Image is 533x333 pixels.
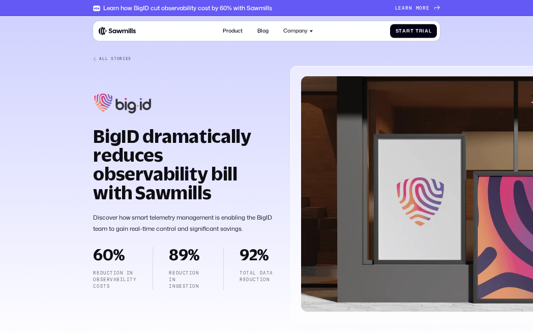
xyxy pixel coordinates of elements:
[416,6,420,11] span: m
[405,6,409,11] span: r
[103,5,272,12] div: Learn how BigID cut observability cost by 60% with Sawmills
[423,6,426,11] span: r
[93,247,136,262] h2: 60%
[399,28,402,34] span: t
[409,6,412,11] span: n
[410,28,414,34] span: t
[93,56,278,61] a: All Stories
[93,270,136,289] p: Reduction in observability costs
[406,28,410,34] span: r
[93,126,251,203] strong: BigID dramatically reduces observability bill with Sawmills
[402,6,405,11] span: a
[419,28,423,34] span: r
[429,28,432,34] span: l
[240,270,278,283] p: TOTAL DATA REDUCTION
[395,6,399,11] span: L
[283,28,308,35] div: Company
[253,24,273,38] a: Blog
[240,247,278,262] h2: 92%
[398,6,402,11] span: e
[423,28,425,34] span: i
[416,28,419,34] span: T
[219,24,247,38] a: Product
[419,6,423,11] span: o
[402,28,406,34] span: a
[99,56,131,61] div: All Stories
[169,247,207,262] h2: 89%
[425,28,429,34] span: a
[93,212,278,233] p: Discover how smart telemetry management is enabling the BigID team to gain real-time control and ...
[396,28,399,34] span: S
[395,6,440,11] a: Learnmore
[169,270,207,289] p: Reduction in ingestion
[390,24,437,38] a: StartTrial
[279,24,317,38] div: Company
[426,6,430,11] span: e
